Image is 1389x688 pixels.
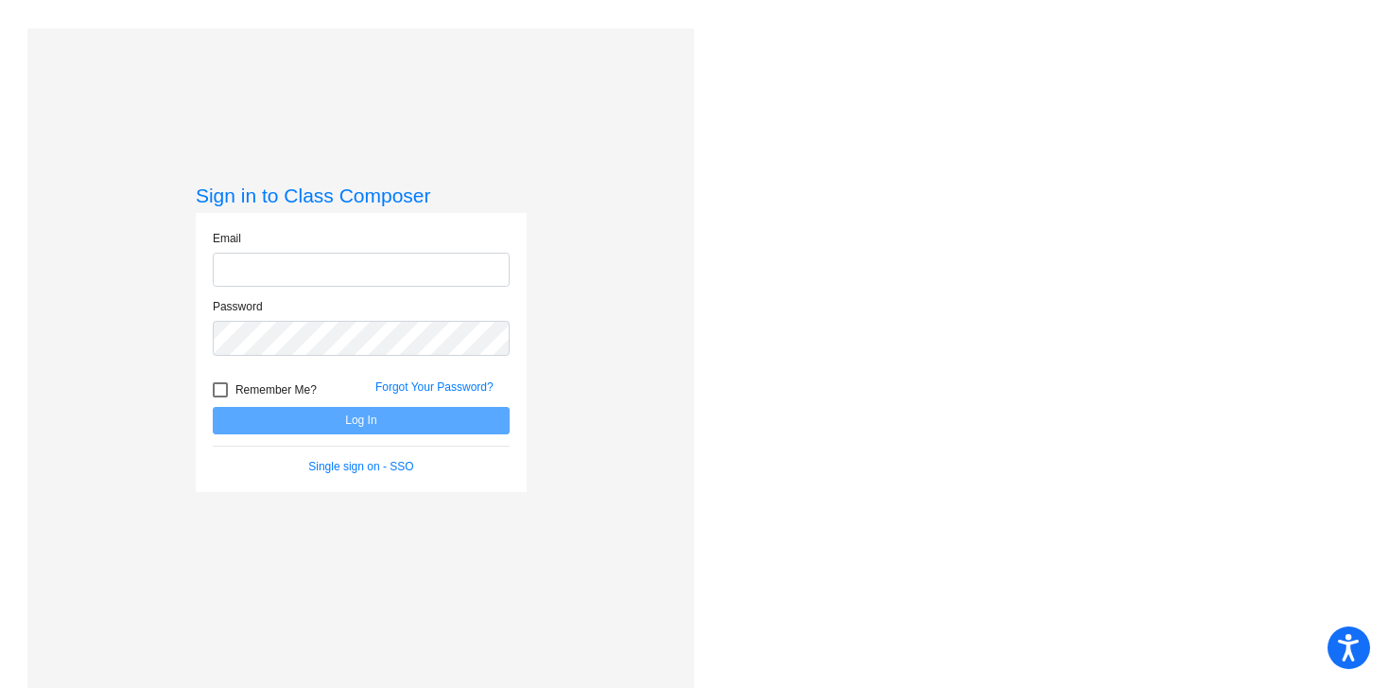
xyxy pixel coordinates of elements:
[375,380,494,394] a: Forgot Your Password?
[213,407,510,434] button: Log In
[308,460,413,473] a: Single sign on - SSO
[235,379,317,401] span: Remember Me?
[196,184,527,207] h3: Sign in to Class Composer
[213,298,263,315] label: Password
[213,230,241,247] label: Email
